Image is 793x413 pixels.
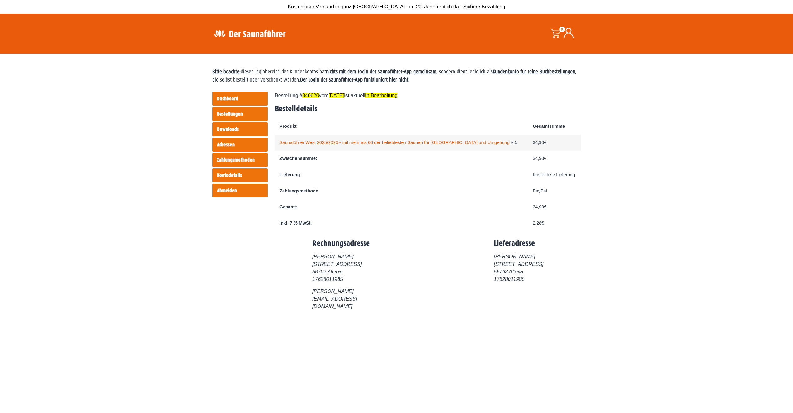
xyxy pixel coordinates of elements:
span: € [544,204,546,209]
th: Gesamtsumme [528,118,581,135]
h2: Bestelldetails [275,104,581,114]
span: € [541,221,544,226]
h2: Rechnungsadresse [312,239,382,248]
span: € [544,156,546,161]
span: 34,90 [533,204,546,209]
span: Bitte beachte: [212,69,241,75]
a: Adressen [212,138,268,152]
strong: nichts mit dem Login der Saunaführer-App gemeinsam [326,69,436,75]
strong: × 1 [511,140,517,145]
a: Kontodetails [212,168,268,182]
span: 2,28 [533,221,544,226]
p: 17628011985 [494,276,543,283]
td: PayPal [528,183,581,199]
mark: [DATE] [329,93,344,98]
a: Downloads [212,122,268,136]
p: 17628011985 [312,276,382,283]
a: Dashboard [212,92,268,106]
address: [PERSON_NAME] [STREET_ADDRESS] 58762 Altena [494,253,543,283]
span: 0 [559,27,565,32]
th: Gesamt: [275,199,528,215]
th: Zahlungsmethode: [275,183,528,199]
p: [PERSON_NAME][EMAIL_ADDRESS][DOMAIN_NAME] [312,288,382,310]
span: 34,90 [533,156,546,161]
th: inkl. 7 % MwSt. [275,215,528,231]
address: [PERSON_NAME] [STREET_ADDRESS] 58762 Altena [312,253,382,310]
a: Zahlungsmethoden [212,153,268,167]
bdi: 34,90 [533,140,546,145]
a: Saunaführer West 2025/2026 - mit mehr als 60 der beliebtesten Saunen für [GEOGRAPHIC_DATA] und Um... [279,140,509,145]
th: Lieferung: [275,167,528,183]
th: Zwischensumme: [275,151,528,167]
span: € [544,140,546,145]
strong: Der Login der Saunaführer-App funktioniert hier nicht. [300,77,409,83]
th: Produkt [275,118,528,135]
span: dieser Loginbereich des Kundenkontos hat , sondern dient lediglich als , die selbst bestellt oder... [212,69,576,83]
a: Bestellungen [212,107,268,121]
a: Abmelden [212,184,268,197]
p: Bestellung # vom ist aktuell . [275,92,581,99]
h2: Lieferadresse [494,239,543,248]
strong: Kundenkonto für reine Buchbestellungen [493,69,575,75]
mark: 340620 [302,93,319,98]
span: Kostenloser Versand in ganz [GEOGRAPHIC_DATA] - im 20. Jahr für dich da - Sichere Bezahlung [288,4,505,9]
mark: In Bearbeitung [365,93,398,98]
nav: Kontoseiten [212,92,268,199]
td: Kostenlose Lieferung [528,167,581,183]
